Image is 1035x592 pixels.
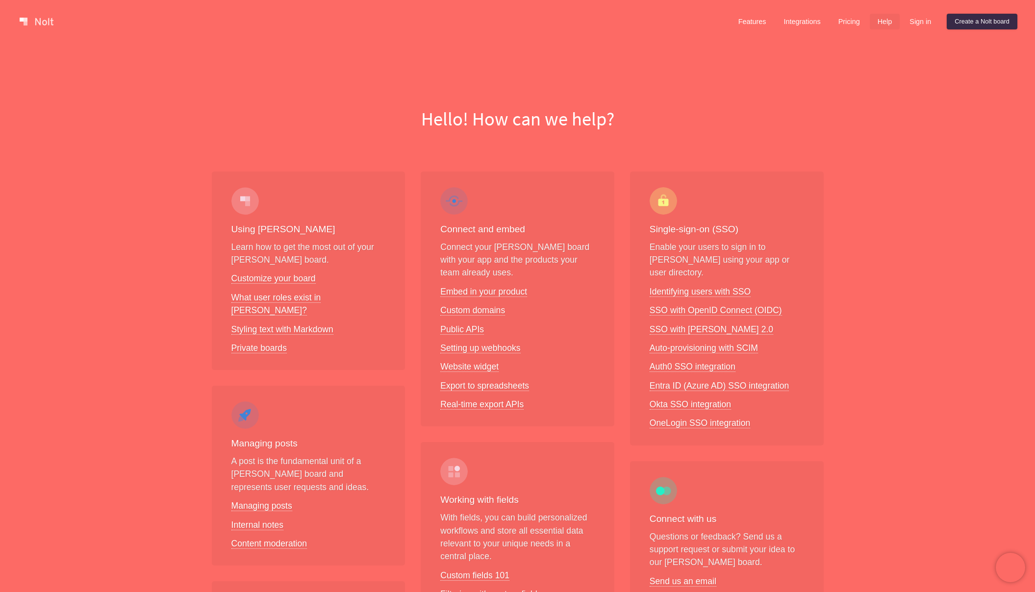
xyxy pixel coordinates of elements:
[776,14,828,29] a: Integrations
[996,553,1025,582] iframe: Chatra live chat
[231,539,307,549] a: Content moderation
[650,530,804,569] p: Questions or feedback? Send us a support request or submit your idea to our [PERSON_NAME] board.
[440,324,484,335] a: Public APIs
[650,512,804,526] h3: Connect with us
[231,520,284,530] a: Internal notes
[731,14,774,29] a: Features
[440,381,529,391] a: Export to spreadsheets
[440,241,595,279] p: Connect your [PERSON_NAME] board with your app and the products your team already uses.
[650,222,804,237] h3: Single-sign-on (SSO)
[440,343,520,353] a: Setting up webhooks
[8,106,1027,132] h1: Hello! How can we help?
[650,241,804,279] p: Enable your users to sign in to [PERSON_NAME] using your app or user directory.
[870,14,900,29] a: Help
[231,501,292,511] a: Managing posts
[650,362,735,372] a: Auth0 SSO integration
[650,287,751,297] a: Identifying users with SSO
[440,362,499,372] a: Website widget
[440,570,509,581] a: Custom fields 101
[440,305,505,316] a: Custom domains
[650,381,789,391] a: Entra ID (Azure AD) SSO integration
[231,222,386,237] h3: Using [PERSON_NAME]
[231,437,386,451] h3: Managing posts
[440,511,595,563] p: With fields, you can build personalized workflows and store all essential data relevant to your u...
[650,343,758,353] a: Auto-provisioning with SCIM
[650,399,731,410] a: Okta SSO integration
[231,241,386,267] p: Learn how to get the most out of your [PERSON_NAME] board.
[440,493,595,507] h3: Working with fields
[902,14,939,29] a: Sign in
[231,273,316,284] a: Customize your board
[231,455,386,493] p: A post is the fundamental unit of a [PERSON_NAME] board and represents user requests and ideas.
[650,418,750,428] a: OneLogin SSO integration
[231,324,333,335] a: Styling text with Markdown
[440,399,524,410] a: Real-time export APIs
[831,14,868,29] a: Pricing
[947,14,1017,29] a: Create a Nolt board
[650,305,782,316] a: SSO with OpenID Connect (OIDC)
[231,343,287,353] a: Private boards
[440,287,527,297] a: Embed in your product
[231,293,321,316] a: What user roles exist in [PERSON_NAME]?
[440,222,595,237] h3: Connect and embed
[650,576,716,587] a: Send us an email
[650,324,773,335] a: SSO with [PERSON_NAME] 2.0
